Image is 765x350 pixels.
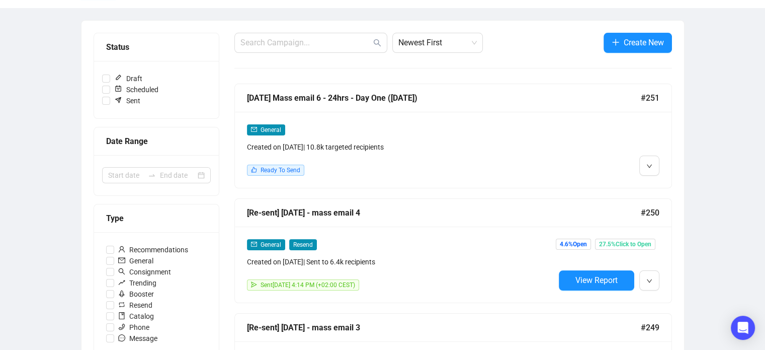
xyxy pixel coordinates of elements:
input: Search Campaign... [240,37,371,49]
a: [Re-sent] [DATE] - mass email 4#250mailGeneralResendCreated on [DATE]| Sent to 6.4k recipientssen... [234,198,672,303]
div: Created on [DATE] | 10.8k targeted recipients [247,142,555,153]
span: 4.6% Open [556,239,591,250]
span: Consignment [114,266,175,277]
span: #250 [641,206,659,219]
span: Ready To Send [261,167,300,174]
span: Recommendations [114,244,192,255]
span: mail [118,257,125,264]
span: mail [251,241,257,247]
span: Resend [114,300,156,311]
span: 27.5% Click to Open [595,239,655,250]
div: [Re-sent] [DATE] - mass email 4 [247,206,641,219]
span: General [261,126,281,133]
span: Scheduled [110,84,162,95]
span: Booster [114,289,158,300]
span: General [261,241,281,248]
div: Type [106,212,207,225]
span: mail [251,126,257,132]
span: swap-right [148,171,156,179]
a: [DATE] Mass email 6 - 24hrs - Day One ([DATE])#251mailGeneralCreated on [DATE]| 10.8k targeted re... [234,84,672,188]
span: Catalog [114,311,158,322]
span: down [646,163,652,169]
input: Start date [108,170,144,181]
span: Resend [289,239,317,250]
span: like [251,167,257,173]
button: Create New [604,33,672,53]
span: Newest First [398,33,477,52]
span: retweet [118,301,125,308]
span: user [118,246,125,253]
div: [DATE] Mass email 6 - 24hrs - Day One ([DATE]) [247,92,641,104]
span: Draft [110,73,146,84]
span: down [646,278,652,284]
div: Status [106,41,207,53]
button: View Report [559,270,634,291]
span: Phone [114,322,153,333]
div: Created on [DATE] | Sent to 6.4k recipients [247,256,555,267]
span: #251 [641,92,659,104]
span: Create New [624,36,664,49]
input: End date [160,170,196,181]
span: plus [612,38,620,46]
span: rise [118,279,125,286]
span: View Report [575,275,618,285]
span: to [148,171,156,179]
span: Trending [114,277,160,289]
div: Open Intercom Messenger [731,316,755,340]
span: search [118,268,125,275]
span: phone [118,323,125,330]
span: search [373,39,381,47]
span: Sent [110,95,144,106]
div: Date Range [106,135,207,148]
span: book [118,312,125,319]
span: message [118,334,125,341]
span: Sent [DATE] 4:14 PM (+02:00 CEST) [261,282,355,289]
span: Message [114,333,161,344]
span: General [114,255,157,266]
span: rocket [118,290,125,297]
span: #249 [641,321,659,334]
div: [Re-sent] [DATE] - mass email 3 [247,321,641,334]
span: send [251,282,257,288]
